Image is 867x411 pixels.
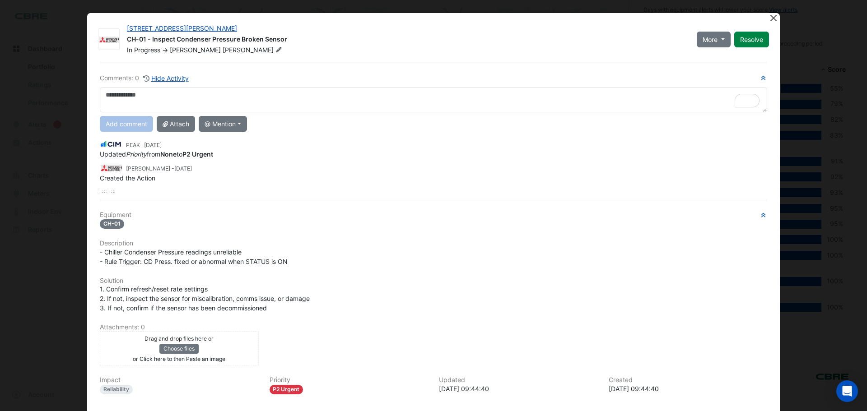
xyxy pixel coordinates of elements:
span: 1. Confirm refresh/reset rate settings 2. If not, inspect the sensor for miscalibration, comms is... [100,285,310,312]
button: @ Mention [199,116,247,132]
div: [DATE] 09:44:40 [609,384,768,393]
h6: Solution [100,277,767,285]
button: Resolve [734,32,769,47]
img: CIM [100,139,122,149]
div: Reliability [100,385,133,394]
small: or Click here to then Paste an image [133,356,225,362]
div: P2 Urgent [270,385,303,394]
h6: Priority [270,376,429,384]
a: [STREET_ADDRESS][PERSON_NAME] [127,24,237,32]
span: 2025-03-04 11:40:15 [144,142,162,148]
span: 2025-02-20 09:44:40 [174,165,192,172]
button: Hide Activity [143,73,189,83]
span: In Progress [127,46,160,54]
span: Created the Action [100,174,155,182]
strong: P2 Urgent [182,150,213,158]
h6: Description [100,240,767,247]
em: Priority [126,150,147,158]
span: More [703,35,718,44]
small: PEAK - [126,141,162,149]
img: Mitsubishi Electric [98,35,119,44]
small: Drag and drop files here or [144,335,214,342]
div: [DATE] 09:44:40 [439,384,598,393]
div: CH-01 - Inspect Condenser Pressure Broken Sensor [127,35,686,46]
button: Attach [157,116,195,132]
span: CH-01 [100,219,124,229]
img: Mitsubishi Electric [100,163,122,173]
button: Close [769,13,778,23]
h6: Updated [439,376,598,384]
h6: Created [609,376,768,384]
span: - Chiller Condenser Pressure readings unreliable - Rule Trigger: CD Press. fixed or abnormal when... [100,248,288,265]
div: Comments: 0 [100,73,189,83]
h6: Impact [100,376,259,384]
h6: Attachments: 0 [100,323,767,331]
strong: None [160,150,177,158]
button: More [697,32,731,47]
span: [PERSON_NAME] [170,46,221,54]
small: [PERSON_NAME] - [126,165,192,173]
span: Updated from to [100,150,213,158]
div: Open Intercom Messenger [836,380,858,402]
button: Choose files [159,344,199,354]
h6: Equipment [100,211,767,219]
textarea: To enrich screen reader interactions, please activate Accessibility in Grammarly extension settings [100,87,767,112]
span: -> [162,46,168,54]
span: [PERSON_NAME] [223,46,284,55]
